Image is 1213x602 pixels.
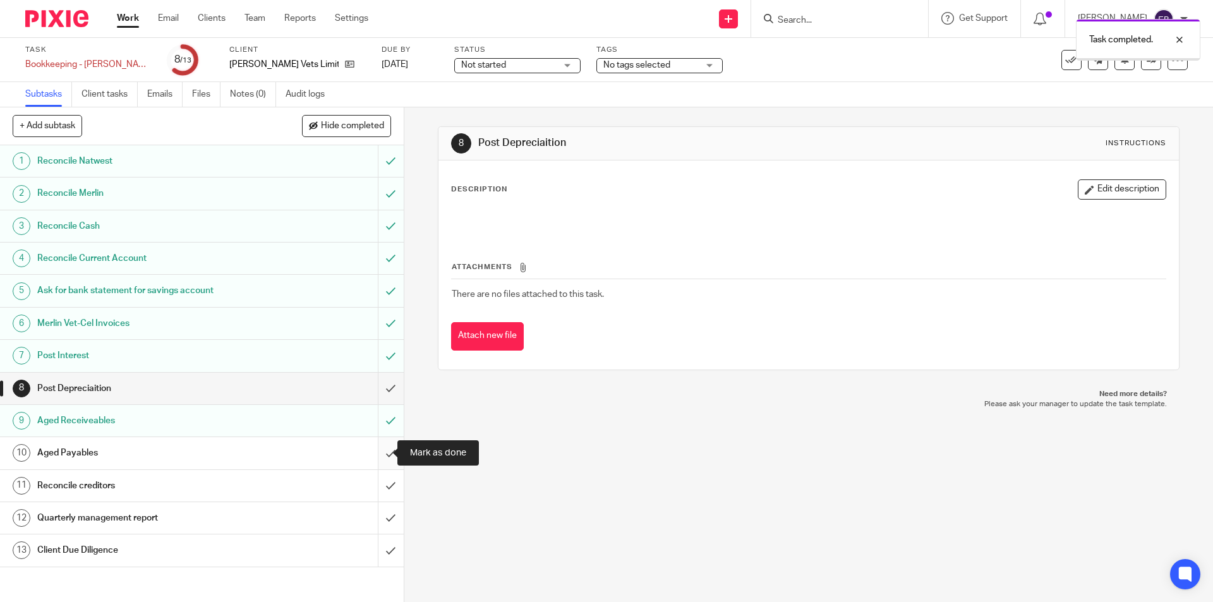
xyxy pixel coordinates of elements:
[450,389,1166,399] p: Need more details?
[37,152,256,171] h1: Reconcile Natwest
[81,82,138,107] a: Client tasks
[13,380,30,397] div: 8
[13,477,30,495] div: 11
[596,45,723,55] label: Tags
[478,136,836,150] h1: Post Depreciaition
[37,379,256,398] h1: Post Depreciaition
[192,82,220,107] a: Files
[37,443,256,462] h1: Aged Payables
[25,10,88,27] img: Pixie
[37,281,256,300] h1: Ask for bank statement for savings account
[13,541,30,559] div: 13
[13,509,30,527] div: 12
[37,411,256,430] h1: Aged Receiveables
[286,82,334,107] a: Audit logs
[1106,138,1166,148] div: Instructions
[13,217,30,235] div: 3
[13,315,30,332] div: 6
[37,476,256,495] h1: Reconcile creditors
[13,282,30,300] div: 5
[451,133,471,154] div: 8
[158,12,179,25] a: Email
[37,184,256,203] h1: Reconcile Merlin
[321,121,384,131] span: Hide completed
[13,152,30,170] div: 1
[37,249,256,268] h1: Reconcile Current Account
[335,12,368,25] a: Settings
[382,45,438,55] label: Due by
[37,509,256,527] h1: Quarterly management report
[284,12,316,25] a: Reports
[117,12,139,25] a: Work
[180,57,191,64] small: /13
[25,45,152,55] label: Task
[13,347,30,364] div: 7
[37,217,256,236] h1: Reconcile Cash
[382,60,408,69] span: [DATE]
[13,115,82,136] button: + Add subtask
[302,115,391,136] button: Hide completed
[37,541,256,560] h1: Client Due Diligence
[37,314,256,333] h1: Merlin Vet-Cel Invoices
[229,58,339,71] p: [PERSON_NAME] Vets Limited
[25,58,152,71] div: Bookkeeping - Bowland Vets Limited Monthly
[1078,179,1166,200] button: Edit description
[451,322,524,351] button: Attach new file
[451,184,507,195] p: Description
[452,290,604,299] span: There are no files attached to this task.
[230,82,276,107] a: Notes (0)
[454,45,581,55] label: Status
[25,58,152,71] div: Bookkeeping - [PERSON_NAME] Vets Limited Monthly
[174,52,191,67] div: 8
[244,12,265,25] a: Team
[13,412,30,430] div: 9
[147,82,183,107] a: Emails
[1154,9,1174,29] img: svg%3E
[461,61,506,69] span: Not started
[450,399,1166,409] p: Please ask your manager to update the task template.
[452,263,512,270] span: Attachments
[1089,33,1153,46] p: Task completed.
[13,250,30,267] div: 4
[198,12,226,25] a: Clients
[229,45,366,55] label: Client
[13,444,30,462] div: 10
[603,61,670,69] span: No tags selected
[37,346,256,365] h1: Post Interest
[13,185,30,203] div: 2
[25,82,72,107] a: Subtasks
